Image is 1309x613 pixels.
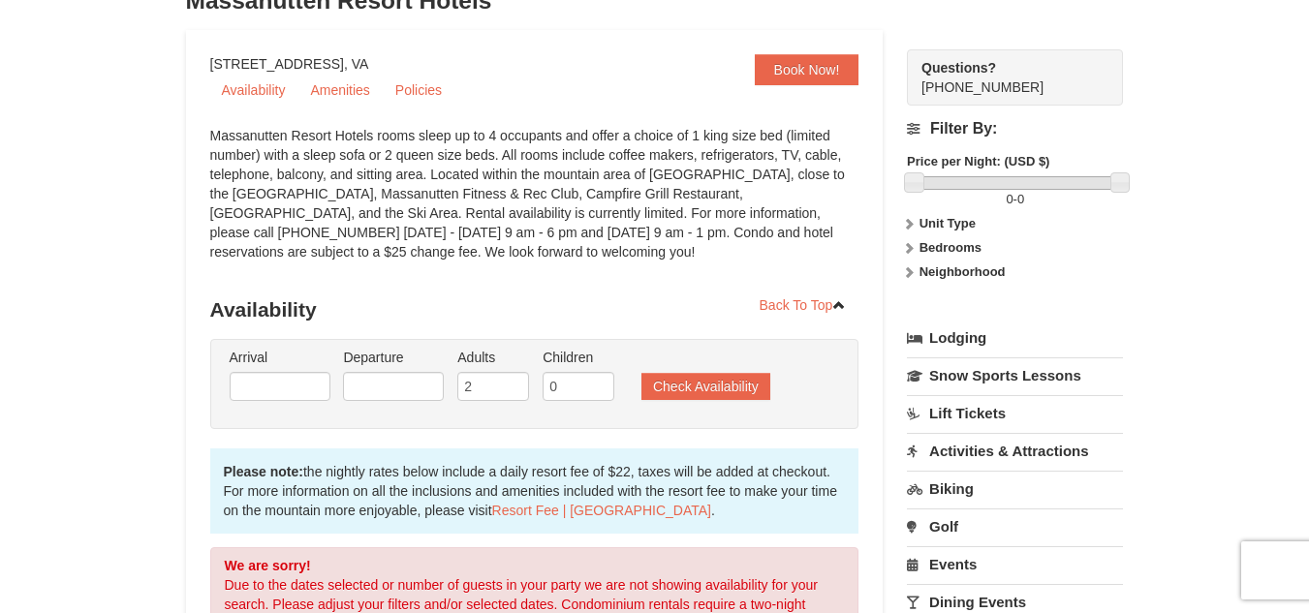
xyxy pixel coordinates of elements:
[210,448,859,534] div: the nightly rates below include a daily resort fee of $22, taxes will be added at checkout. For m...
[210,76,297,105] a: Availability
[919,240,982,255] strong: Bedrooms
[755,54,859,85] a: Book Now!
[907,395,1123,431] a: Lift Tickets
[230,348,330,367] label: Arrival
[457,348,529,367] label: Adults
[224,464,303,479] strong: Please note:
[641,373,770,400] button: Check Availability
[921,60,996,76] strong: Questions?
[907,471,1123,506] a: Biking
[921,58,1088,95] span: [PHONE_NUMBER]
[907,433,1123,469] a: Activities & Attractions
[907,508,1123,544] a: Golf
[492,503,711,518] a: Resort Fee | [GEOGRAPHIC_DATA]
[907,120,1123,138] h4: Filter By:
[907,546,1123,582] a: Events
[747,291,859,320] a: Back To Top
[907,357,1123,393] a: Snow Sports Lessons
[225,558,311,573] strong: We are sorry!
[384,76,453,105] a: Policies
[907,190,1123,209] label: -
[210,291,859,329] h3: Availability
[907,321,1123,355] a: Lodging
[543,348,614,367] label: Children
[210,126,859,281] div: Massanutten Resort Hotels rooms sleep up to 4 occupants and offer a choice of 1 king size bed (li...
[907,154,1049,169] strong: Price per Night: (USD $)
[1006,192,1013,206] span: 0
[298,76,381,105] a: Amenities
[343,348,444,367] label: Departure
[919,264,1006,279] strong: Neighborhood
[1017,192,1024,206] span: 0
[919,216,976,230] strong: Unit Type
